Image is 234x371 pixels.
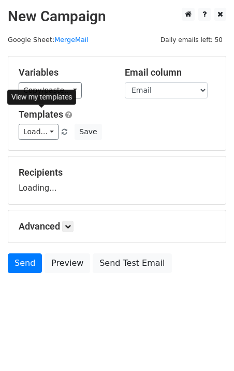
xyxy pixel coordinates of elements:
[45,253,90,273] a: Preview
[19,67,109,78] h5: Variables
[19,167,215,194] div: Loading...
[19,109,63,120] a: Templates
[93,253,171,273] a: Send Test Email
[8,36,89,44] small: Google Sheet:
[19,167,215,178] h5: Recipients
[19,221,215,232] h5: Advanced
[75,124,101,140] button: Save
[7,90,76,105] div: View my templates
[157,36,226,44] a: Daily emails left: 50
[19,82,82,98] a: Copy/paste...
[19,124,58,140] a: Load...
[157,34,226,46] span: Daily emails left: 50
[8,8,226,25] h2: New Campaign
[125,67,215,78] h5: Email column
[8,253,42,273] a: Send
[54,36,89,44] a: MergeMail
